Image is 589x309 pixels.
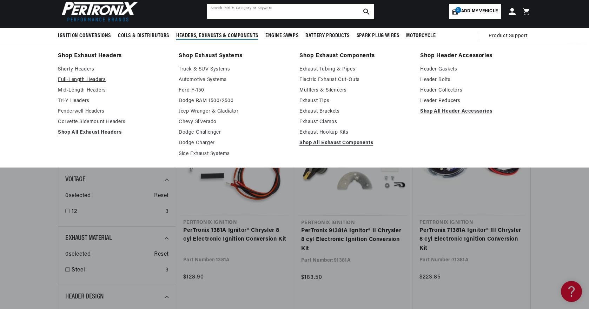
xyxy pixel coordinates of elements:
[154,192,169,201] span: Reset
[353,28,403,44] summary: Spark Plug Wires
[420,76,531,84] a: Header Bolts
[265,32,298,40] span: Engine Swaps
[301,227,405,254] a: PerTronix 91381A Ignitor® II Chrysler 8 cyl Electronic Ignition Conversion Kit
[420,65,531,74] a: Header Gaskets
[179,86,290,95] a: Ford F-150
[299,128,410,137] a: Exhaust Hookup Kits
[58,76,169,84] a: Full-Length Headers
[403,28,439,44] summary: Motorcycle
[165,266,169,275] div: 3
[72,207,163,216] a: 12
[299,51,410,61] a: Shop Exhaust Components
[72,266,163,275] a: Steel
[299,65,410,74] a: Exhaust Tubing & Pipes
[207,4,374,19] input: Search Part #, Category or Keyword
[359,4,374,19] button: search button
[299,86,410,95] a: Mufflers & Silencers
[420,51,531,61] a: Shop Header Accessories
[179,97,290,105] a: Dodge RAM 1500/2500
[58,118,169,126] a: Corvette Sidemount Headers
[58,51,169,61] a: Shop Exhaust Headers
[179,150,290,158] a: Side Exhaust Systems
[179,118,290,126] a: Chevy Silverado
[65,293,104,300] span: Header Design
[65,235,112,242] span: Exhaust Material
[65,250,91,259] span: 0 selected
[58,97,169,105] a: Tri-Y Headers
[461,8,498,15] span: Add my vehicle
[299,139,410,147] a: Shop All Exhaust Components
[179,128,290,137] a: Dodge Challenger
[58,128,169,137] a: Shop All Exhaust Headers
[58,86,169,95] a: Mid-Length Headers
[420,97,531,105] a: Header Reducers
[489,28,531,45] summary: Product Support
[357,32,399,40] span: Spark Plug Wires
[299,107,410,116] a: Exhaust Brackets
[299,118,410,126] a: Exhaust Clamps
[420,107,531,116] a: Shop All Header Accessories
[179,76,290,84] a: Automotive Systems
[179,107,290,116] a: Jeep Wranger & Gladiator
[179,51,290,61] a: Shop Exhaust Systems
[406,32,436,40] span: Motorcycle
[176,32,258,40] span: Headers, Exhausts & Components
[449,4,501,19] a: 2Add my vehicle
[299,97,410,105] a: Exhaust Tips
[419,226,523,253] a: PerTronix 71381A Ignitor® III Chrysler 8 cyl Electronic Ignition Conversion Kit
[179,139,290,147] a: Dodge Charger
[58,32,111,40] span: Ignition Conversions
[154,250,169,259] span: Reset
[299,76,410,84] a: Electric Exhaust Cut-Outs
[118,32,169,40] span: Coils & Distributors
[65,176,85,183] span: Voltage
[58,65,169,74] a: Shorty Headers
[455,7,461,13] span: 2
[165,207,169,216] div: 3
[183,226,287,244] a: PerTronix 1381A Ignitor® Chrysler 8 cyl Electronic Ignition Conversion Kit
[179,65,290,74] a: Truck & SUV Systems
[173,28,262,44] summary: Headers, Exhausts & Components
[58,28,114,44] summary: Ignition Conversions
[420,86,531,95] a: Header Collectors
[262,28,302,44] summary: Engine Swaps
[58,107,169,116] a: Fenderwell Headers
[114,28,173,44] summary: Coils & Distributors
[305,32,350,40] span: Battery Products
[302,28,353,44] summary: Battery Products
[65,192,91,201] span: 0 selected
[489,32,528,40] span: Product Support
